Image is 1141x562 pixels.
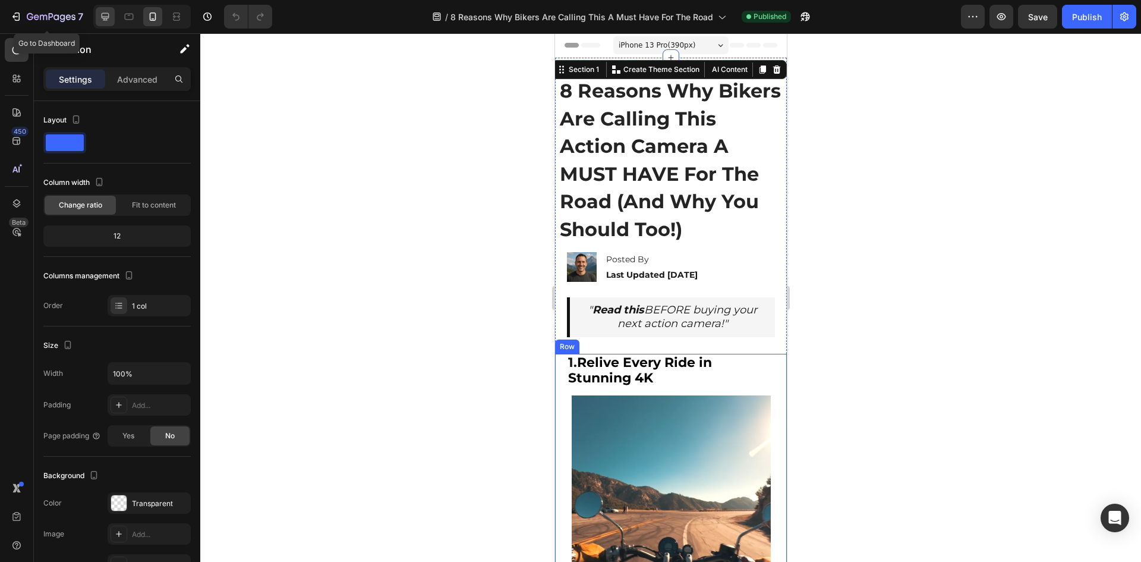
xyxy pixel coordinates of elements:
div: Transparent [132,498,188,509]
div: Image [43,529,64,539]
span: No [165,431,175,441]
p: Create Theme Section [68,31,144,42]
button: 7 [5,5,89,29]
span: / [445,11,448,23]
input: Auto [108,363,190,384]
span: Change ratio [59,200,102,211]
button: AI Content [152,29,195,43]
div: Publish [1072,11,1102,23]
div: Layout [43,112,83,128]
span: Save [1028,12,1048,22]
button: Save [1018,5,1057,29]
div: Padding [43,400,71,410]
p: 7 [78,10,83,24]
div: Size [43,338,75,354]
div: Row [2,308,22,319]
span: 8 Reasons Why Bikers Are Calling This A Must Have For The Road [450,11,713,23]
div: 12 [46,228,188,244]
div: Beta [9,218,29,227]
div: Width [43,368,63,379]
p: Advanced [117,73,157,86]
button: Publish [1062,5,1112,29]
div: Columns management [43,268,136,284]
div: Background [43,468,101,484]
div: Column width [43,175,106,191]
div: Order [43,300,63,311]
p: Section [58,42,155,56]
div: Undo/Redo [224,5,272,29]
span: Yes [122,431,134,441]
div: Add... [132,400,188,411]
div: Add... [132,529,188,540]
div: Open Intercom Messenger [1101,504,1129,532]
span: Fit to content [132,200,176,211]
div: Section 1 [11,31,46,42]
div: Page padding [43,431,101,441]
p: Settings [59,73,92,86]
div: Color [43,498,62,508]
span: Published [754,11,786,22]
div: 1 col [132,301,188,312]
div: 450 [11,127,29,136]
iframe: Design area [555,33,787,562]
